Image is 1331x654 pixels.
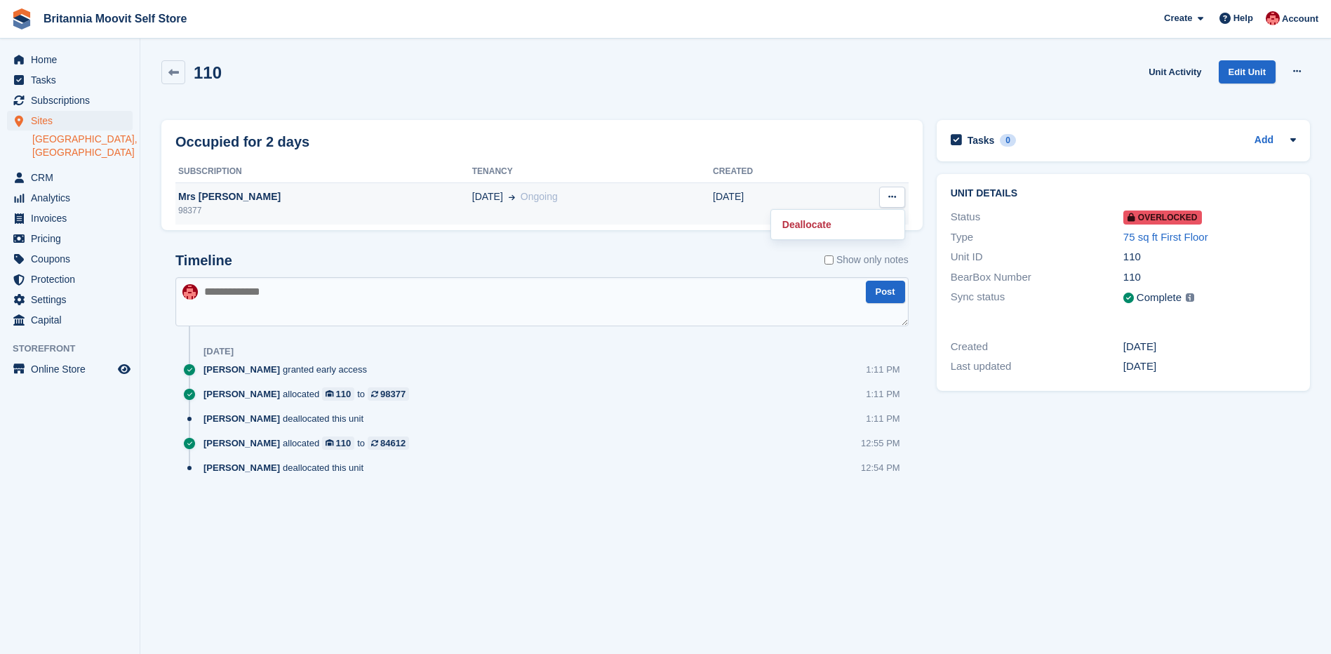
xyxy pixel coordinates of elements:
[336,387,352,401] div: 110
[31,50,115,69] span: Home
[7,70,133,90] a: menu
[31,111,115,131] span: Sites
[31,249,115,269] span: Coupons
[951,249,1123,265] div: Unit ID
[31,359,115,379] span: Online Store
[1137,290,1182,306] div: Complete
[951,359,1123,375] div: Last updated
[861,436,900,450] div: 12:55 PM
[713,182,826,225] td: [DATE]
[7,208,133,228] a: menu
[336,436,352,450] div: 110
[31,208,115,228] span: Invoices
[1123,339,1296,355] div: [DATE]
[1123,211,1202,225] span: Overlocked
[322,387,354,401] a: 110
[203,363,280,376] span: [PERSON_NAME]
[521,191,558,202] span: Ongoing
[951,339,1123,355] div: Created
[32,133,133,159] a: [GEOGRAPHIC_DATA], [GEOGRAPHIC_DATA]
[7,168,133,187] a: menu
[7,50,133,69] a: menu
[1219,60,1276,84] a: Edit Unit
[7,111,133,131] a: menu
[203,412,370,425] div: deallocated this unit
[203,461,280,474] span: [PERSON_NAME]
[31,188,115,208] span: Analytics
[951,289,1123,307] div: Sync status
[203,436,280,450] span: [PERSON_NAME]
[866,281,905,304] button: Post
[7,91,133,110] a: menu
[175,253,232,269] h2: Timeline
[11,8,32,29] img: stora-icon-8386f47178a22dfd0bd8f6a31ec36ba5ce8667c1dd55bd0f319d3a0aa187defe.svg
[472,161,713,183] th: Tenancy
[1164,11,1192,25] span: Create
[7,229,133,248] a: menu
[203,346,234,357] div: [DATE]
[31,269,115,289] span: Protection
[203,436,416,450] div: allocated to
[824,253,834,267] input: Show only notes
[380,387,406,401] div: 98377
[1186,293,1194,302] img: icon-info-grey-7440780725fd019a000dd9b08b2336e03edf1995a4989e88bcd33f0948082b44.svg
[368,436,409,450] a: 84612
[7,188,133,208] a: menu
[866,412,899,425] div: 1:11 PM
[380,436,406,450] div: 84612
[1255,133,1273,149] a: Add
[175,161,472,183] th: Subscription
[1123,359,1296,375] div: [DATE]
[951,209,1123,225] div: Status
[7,359,133,379] a: menu
[866,363,899,376] div: 1:11 PM
[175,131,309,152] h2: Occupied for 2 days
[951,188,1296,199] h2: Unit details
[1123,269,1296,286] div: 110
[951,229,1123,246] div: Type
[951,269,1123,286] div: BearBox Number
[472,189,503,204] span: [DATE]
[1233,11,1253,25] span: Help
[866,387,899,401] div: 1:11 PM
[7,310,133,330] a: menu
[777,215,899,234] a: Deallocate
[31,91,115,110] span: Subscriptions
[203,363,374,376] div: granted early access
[175,204,472,217] div: 98377
[13,342,140,356] span: Storefront
[1266,11,1280,25] img: Jo Jopson
[203,387,416,401] div: allocated to
[31,70,115,90] span: Tasks
[31,290,115,309] span: Settings
[31,310,115,330] span: Capital
[182,284,198,300] img: Jo Jopson
[38,7,192,30] a: Britannia Moovit Self Store
[322,436,354,450] a: 110
[1000,134,1016,147] div: 0
[31,168,115,187] span: CRM
[861,461,900,474] div: 12:54 PM
[7,269,133,289] a: menu
[175,189,472,204] div: Mrs [PERSON_NAME]
[1123,231,1208,243] a: 75 sq ft First Floor
[203,461,370,474] div: deallocated this unit
[1143,60,1207,84] a: Unit Activity
[824,253,909,267] label: Show only notes
[116,361,133,378] a: Preview store
[7,290,133,309] a: menu
[203,412,280,425] span: [PERSON_NAME]
[968,134,995,147] h2: Tasks
[31,229,115,248] span: Pricing
[1123,249,1296,265] div: 110
[194,63,222,82] h2: 110
[1282,12,1318,26] span: Account
[713,161,826,183] th: Created
[7,249,133,269] a: menu
[368,387,409,401] a: 98377
[203,387,280,401] span: [PERSON_NAME]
